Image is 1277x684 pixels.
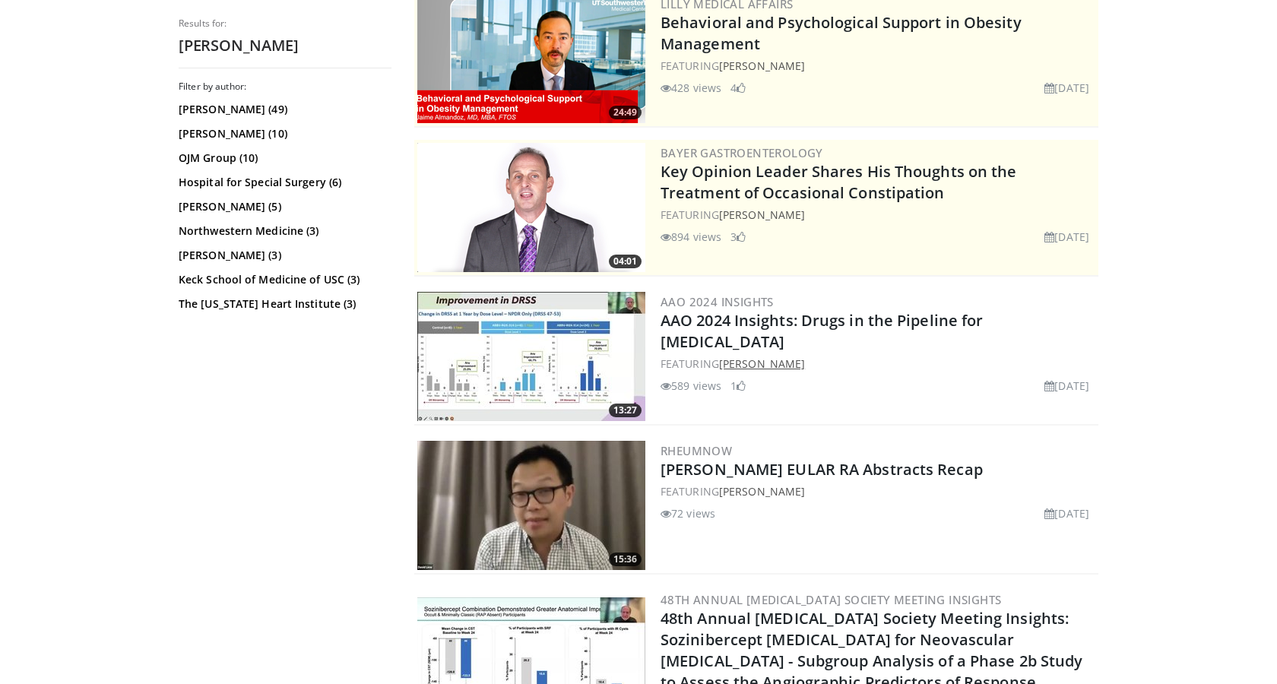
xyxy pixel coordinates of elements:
li: [DATE] [1044,378,1089,394]
a: AAO 2024 Insights: Drugs in the Pipeline for [MEDICAL_DATA] [661,310,983,352]
a: Northwestern Medicine (3) [179,223,388,239]
img: ca728390-ce63-4ab5-a773-d6adf0932abf.300x170_q85_crop-smart_upscale.jpg [417,441,645,570]
div: FEATURING [661,483,1095,499]
a: AAO 2024 Insights [661,294,774,309]
div: FEATURING [661,356,1095,372]
li: 894 views [661,229,721,245]
li: 3 [730,229,746,245]
a: 04:01 [417,143,645,272]
a: 48th Annual [MEDICAL_DATA] Society Meeting Insights [661,592,1001,607]
h2: [PERSON_NAME] [179,36,391,55]
a: Behavioral and Psychological Support in Obesity Management [661,12,1022,54]
a: [PERSON_NAME] [719,484,805,499]
h3: Filter by author: [179,81,391,93]
a: [PERSON_NAME] [719,356,805,371]
a: [PERSON_NAME] (10) [179,126,388,141]
a: [PERSON_NAME] (49) [179,102,388,117]
a: RheumNow [661,443,732,458]
a: [PERSON_NAME] [719,59,805,73]
span: 13:27 [609,404,642,417]
li: 589 views [661,378,721,394]
li: 1 [730,378,746,394]
a: [PERSON_NAME] (5) [179,199,388,214]
a: The [US_STATE] Heart Institute (3) [179,296,388,312]
span: 15:36 [609,553,642,566]
li: 428 views [661,80,721,96]
li: 4 [730,80,746,96]
a: Bayer Gastroenterology [661,145,823,160]
a: Key Opinion Leader Shares His Thoughts on the Treatment of Occasional Constipation [661,161,1017,203]
a: OJM Group (10) [179,150,388,166]
a: 13:27 [417,292,645,421]
a: [PERSON_NAME] [719,207,805,222]
div: FEATURING [661,207,1095,223]
li: 72 views [661,505,715,521]
a: 15:36 [417,441,645,570]
div: FEATURING [661,58,1095,74]
img: 7115aefa-9f2a-475f-994f-a3b4b3ede401.300x170_q85_crop-smart_upscale.jpg [417,292,645,421]
p: Results for: [179,17,391,30]
img: 9828b8df-38ad-4333-b93d-bb657251ca89.png.300x170_q85_crop-smart_upscale.png [417,143,645,272]
span: 24:49 [609,106,642,119]
a: [PERSON_NAME] EULAR RA Abstracts Recap [661,459,983,480]
a: Keck School of Medicine of USC (3) [179,272,388,287]
li: [DATE] [1044,80,1089,96]
li: [DATE] [1044,505,1089,521]
a: Hospital for Special Surgery (6) [179,175,388,190]
a: [PERSON_NAME] (3) [179,248,388,263]
span: 04:01 [609,255,642,268]
li: [DATE] [1044,229,1089,245]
